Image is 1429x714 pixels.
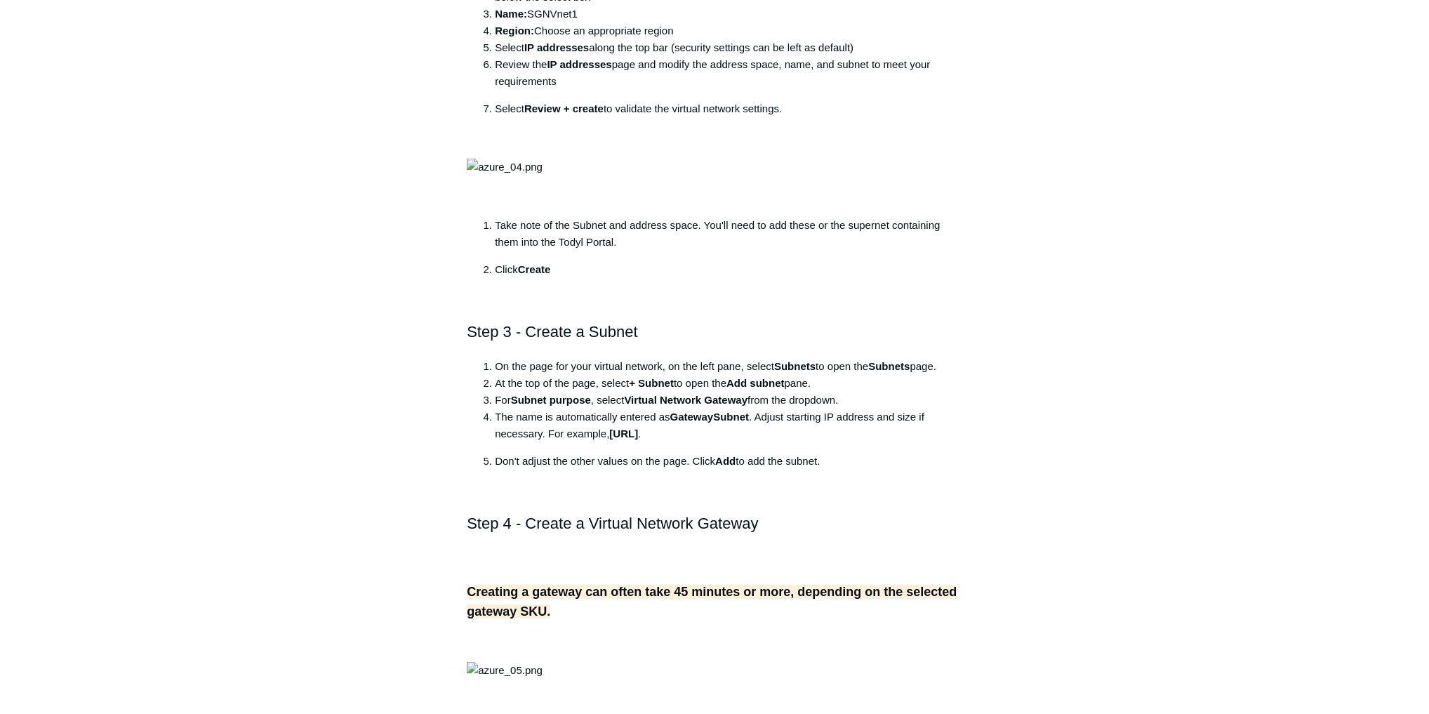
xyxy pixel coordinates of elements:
li: Take note of the Subnet and address space. You'll need to add these or the supernet containing th... [495,217,962,251]
li: SGNVnet1 [495,6,962,22]
li: Select along the top bar (security settings can be left as default) [495,39,962,56]
strong: Region: [495,25,534,37]
strong: GatewaySubnet [670,411,749,423]
strong: Subnets [774,360,816,372]
strong: Add subnet [726,377,785,389]
strong: Add [715,455,736,467]
li: On the page for your virtual network, on the left pane, select to open the page. [495,358,962,375]
strong: IP addresses [524,41,589,53]
strong: IP addresses [547,58,611,70]
strong: Virtual Network Gateway [624,394,747,406]
strong: Create [518,263,551,275]
li: The name is automatically entered as . Adjust starting IP address and size if necessary. For exam... [495,409,962,442]
strong: Creating a gateway can often take 45 minutes or more, depending on the selected gateway SKU. [467,585,957,619]
li: For , select from the dropdown. [495,392,962,409]
img: azure_04.png [467,159,543,176]
h2: Step 3 - Create a Subnet [467,319,962,344]
li: Review the page and modify the address space, name, and subnet to meet your requirements [495,56,962,90]
strong: + Subnet [629,377,674,389]
strong: [URL] [609,428,638,439]
strong: Subnets [868,360,910,372]
img: azure_05.png [467,662,543,679]
li: Choose an appropriate region [495,22,962,39]
strong: Subnet purpose [511,394,591,406]
h2: Step 4 - Create a Virtual Network Gateway [467,511,962,536]
li: At the top of the page, select to open the pane. [495,375,962,392]
p: Don't adjust the other values on the page. Click to add the subnet. [495,453,962,470]
p: Click [495,261,962,278]
p: Select to validate the virtual network settings. [495,100,962,117]
strong: Review + create [524,103,604,114]
strong: Name: [495,8,527,20]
